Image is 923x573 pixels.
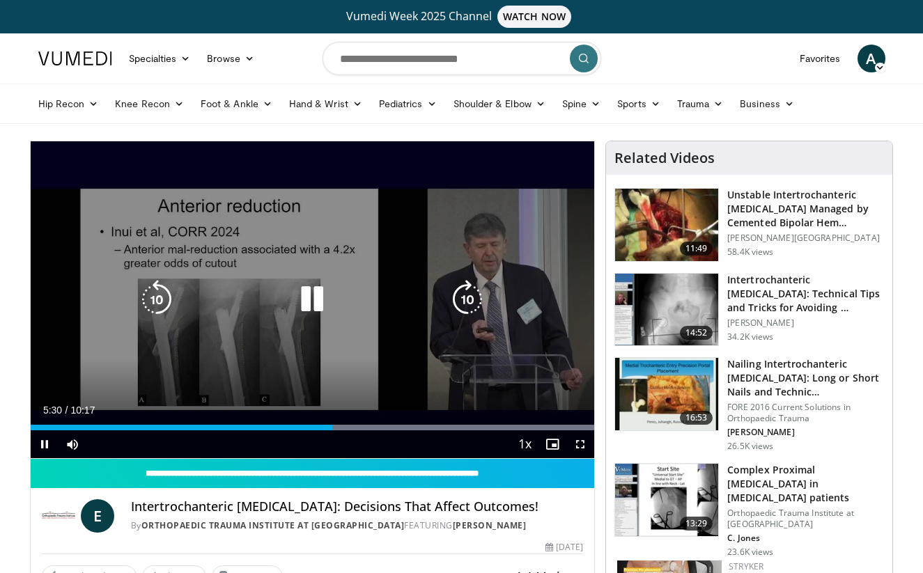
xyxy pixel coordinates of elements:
button: Mute [59,430,86,458]
span: 16:53 [680,411,713,425]
h4: Related Videos [614,150,715,166]
h3: Intertrochanteric [MEDICAL_DATA]: Technical Tips and Tricks for Avoiding … [727,273,884,315]
span: 13:29 [680,517,713,531]
p: [PERSON_NAME] [727,427,884,438]
a: Stryker [729,560,763,572]
p: 23.6K views [727,547,773,558]
img: DA_UIUPltOAJ8wcH4xMDoxOjB1O8AjAz.150x105_q85_crop-smart_upscale.jpg [615,274,718,346]
button: Playback Rate [511,430,538,458]
a: A [858,45,885,72]
img: 1468547_3.png.150x105_q85_crop-smart_upscale.jpg [615,189,718,261]
h3: Complex Proximal [MEDICAL_DATA] in [MEDICAL_DATA] patients [727,463,884,505]
a: Trauma [669,90,732,118]
a: Browse [199,45,263,72]
p: [PERSON_NAME][GEOGRAPHIC_DATA] [727,233,884,244]
a: Hand & Wrist [281,90,371,118]
p: Orthopaedic Trauma Institute at [GEOGRAPHIC_DATA] [727,508,884,530]
p: [PERSON_NAME] [727,317,884,329]
span: 11:49 [680,242,713,256]
div: [DATE] [545,541,583,554]
span: 10:17 [70,405,95,416]
a: Foot & Ankle [192,90,281,118]
a: Hip Recon [30,90,107,118]
img: 32f9c0e8-c1c1-4c19-a84e-b8c2f56ee032.150x105_q85_crop-smart_upscale.jpg [615,464,718,536]
a: 14:52 Intertrochanteric [MEDICAL_DATA]: Technical Tips and Tricks for Avoiding … [PERSON_NAME] 34... [614,273,884,347]
h3: Nailing Intertrochanteric [MEDICAL_DATA]: Long or Short Nails and Technic… [727,357,884,399]
h4: Intertrochanteric [MEDICAL_DATA]: Decisions That Affect Outcomes! [131,499,584,515]
a: 16:53 Nailing Intertrochanteric [MEDICAL_DATA]: Long or Short Nails and Technic… FORE 2016 Curren... [614,357,884,452]
a: 11:49 Unstable Intertrochanteric [MEDICAL_DATA] Managed by Cemented Bipolar Hem… [PERSON_NAME][GE... [614,188,884,262]
button: Enable picture-in-picture mode [538,430,566,458]
p: 26.5K views [727,441,773,452]
a: Sports [609,90,669,118]
a: Pediatrics [371,90,445,118]
button: Fullscreen [566,430,594,458]
div: Progress Bar [31,425,595,430]
a: Spine [554,90,609,118]
a: E [81,499,114,533]
p: C. Jones [727,533,884,544]
span: 14:52 [680,326,713,340]
a: Vumedi Week 2025 ChannelWATCH NOW [40,6,883,28]
div: By FEATURING [131,519,584,532]
a: [PERSON_NAME] [453,519,527,531]
span: WATCH NOW [497,6,571,28]
a: Specialties [121,45,199,72]
img: 3d67d1bf-bbcf-4214-a5ee-979f525a16cd.150x105_q85_crop-smart_upscale.jpg [615,358,718,430]
h3: Unstable Intertrochanteric [MEDICAL_DATA] Managed by Cemented Bipolar Hem… [727,188,884,230]
img: VuMedi Logo [38,52,112,65]
img: Orthopaedic Trauma Institute at UCSF [42,499,75,533]
p: 58.4K views [727,246,773,258]
a: Shoulder & Elbow [445,90,554,118]
button: Pause [31,430,59,458]
span: 5:30 [43,405,62,416]
p: 34.2K views [727,331,773,343]
span: / [65,405,68,416]
a: Orthopaedic Trauma Institute at [GEOGRAPHIC_DATA] [141,519,405,531]
a: Favorites [791,45,849,72]
a: Knee Recon [107,90,192,118]
a: 13:29 Complex Proximal [MEDICAL_DATA] in [MEDICAL_DATA] patients Orthopaedic Trauma Institute at ... [614,463,884,558]
p: FORE 2016 Current Solutions in Orthopaedic Trauma [727,402,884,424]
a: Business [731,90,802,118]
input: Search topics, interventions [323,42,601,75]
video-js: Video Player [31,141,595,459]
